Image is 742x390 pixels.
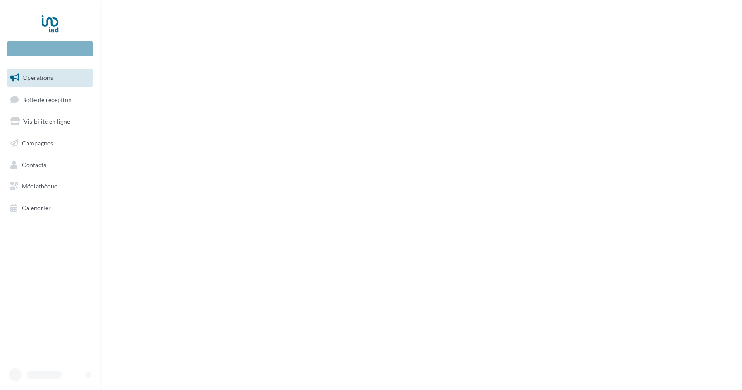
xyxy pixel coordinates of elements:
[23,118,70,125] span: Visibilité en ligne
[7,41,93,56] div: Nouvelle campagne
[5,134,95,152] a: Campagnes
[5,156,95,174] a: Contacts
[23,74,53,81] span: Opérations
[5,199,95,217] a: Calendrier
[5,69,95,87] a: Opérations
[22,182,57,190] span: Médiathèque
[5,177,95,195] a: Médiathèque
[22,161,46,168] span: Contacts
[5,90,95,109] a: Boîte de réception
[22,204,51,212] span: Calendrier
[5,112,95,131] a: Visibilité en ligne
[22,96,72,103] span: Boîte de réception
[22,139,53,147] span: Campagnes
